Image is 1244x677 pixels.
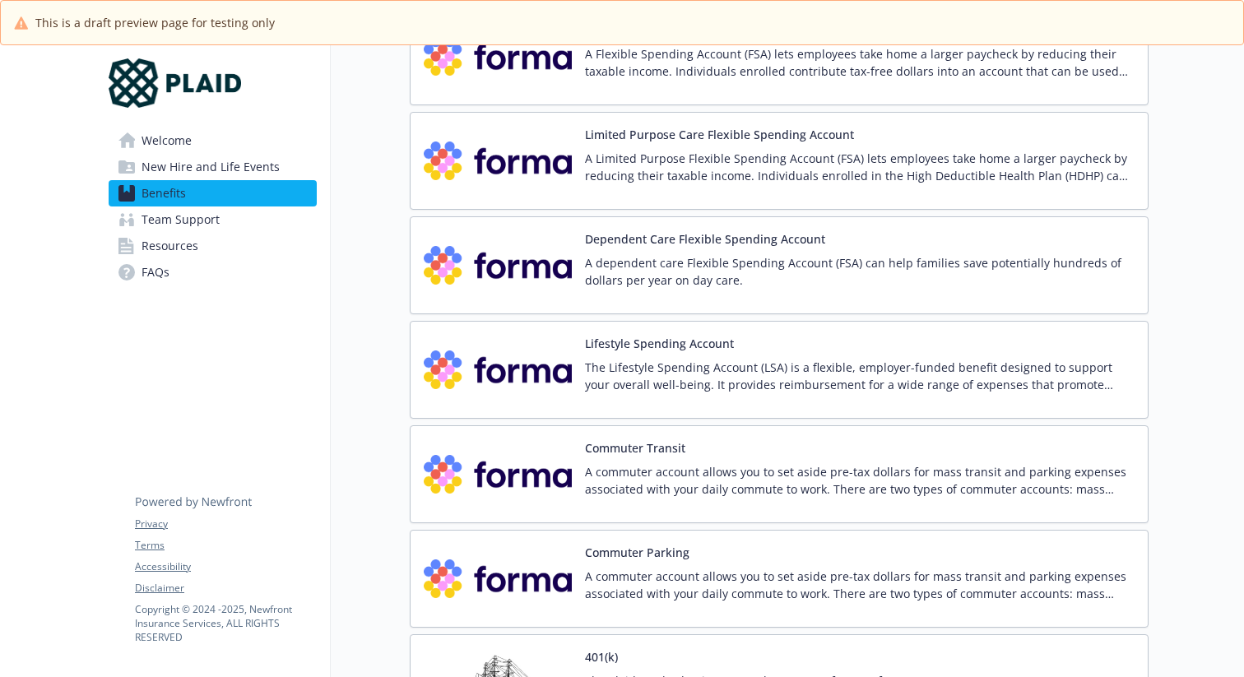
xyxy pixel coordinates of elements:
[109,180,317,206] a: Benefits
[135,581,316,596] a: Disclaimer
[585,254,1135,289] p: A dependent care Flexible Spending Account (FSA) can help families save potentially hundreds of d...
[142,233,198,259] span: Resources
[109,154,317,180] a: New Hire and Life Events
[424,230,572,300] img: Forma, Inc. carrier logo
[585,544,689,561] button: Commuter Parking
[585,150,1135,184] p: A Limited Purpose Flexible Spending Account (FSA) lets employees take home a larger paycheck by r...
[142,128,192,154] span: Welcome
[109,128,317,154] a: Welcome
[135,538,316,553] a: Terms
[109,259,317,285] a: FAQs
[585,359,1135,393] p: The Lifestyle Spending Account (LSA) is a flexible, employer-funded benefit designed to support y...
[585,335,734,352] button: Lifestyle Spending Account
[585,45,1135,80] p: A Flexible Spending Account (FSA) lets employees take home a larger paycheck by reducing their ta...
[585,568,1135,602] p: A commuter account allows you to set aside pre-tax dollars for mass transit and parking expenses ...
[135,602,316,644] p: Copyright © 2024 - 2025 , Newfront Insurance Services, ALL RIGHTS RESERVED
[585,230,825,248] button: Dependent Care Flexible Spending Account
[109,206,317,233] a: Team Support
[424,335,572,405] img: Forma, Inc. carrier logo
[424,126,572,196] img: Forma, Inc. carrier logo
[109,233,317,259] a: Resources
[142,206,220,233] span: Team Support
[424,21,572,91] img: Forma, Inc. carrier logo
[142,180,186,206] span: Benefits
[585,439,685,457] button: Commuter Transit
[142,154,280,180] span: New Hire and Life Events
[135,559,316,574] a: Accessibility
[424,439,572,509] img: Forma, Inc. carrier logo
[135,517,316,531] a: Privacy
[424,544,572,614] img: Forma, Inc. carrier logo
[35,14,275,31] span: This is a draft preview page for testing only
[142,259,169,285] span: FAQs
[585,648,618,665] button: 401(k)
[585,463,1135,498] p: A commuter account allows you to set aside pre-tax dollars for mass transit and parking expenses ...
[585,126,854,143] button: Limited Purpose Care Flexible Spending Account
